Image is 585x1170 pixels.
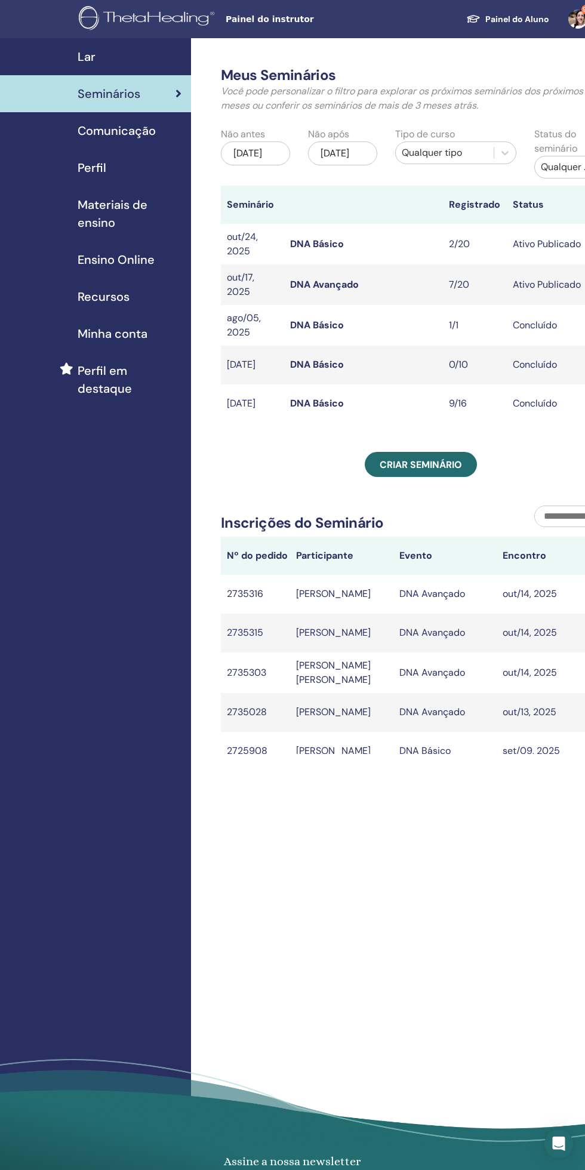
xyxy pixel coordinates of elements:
[221,224,284,264] td: out/24, 2025
[221,305,284,346] td: ago/05, 2025
[290,575,393,614] td: [PERSON_NAME]
[308,141,377,165] div: [DATE]
[466,14,481,24] img: graduation-cap-white.svg
[443,264,506,305] td: 7/20
[290,358,344,371] a: DNA Básico
[308,127,349,141] label: Não após
[78,48,96,66] span: Lar
[544,1129,573,1158] div: Open Intercom Messenger
[221,515,383,532] h2: Inscrições do Seminário
[155,1154,430,1168] h4: Assine a nossa newsletter
[78,288,130,306] span: Recursos
[443,384,506,423] td: 9/16
[221,346,284,384] td: [DATE]
[221,537,290,575] th: Nº do pedido
[221,693,290,732] td: 2735028
[78,325,147,343] span: Minha conta
[443,186,506,224] th: Registrado
[290,732,393,771] td: [PERSON_NAME]
[290,278,359,291] a: DNA Avançado
[395,127,455,141] label: Tipo de curso
[393,537,497,575] th: Evento
[221,127,265,141] label: Não antes
[393,652,497,693] td: DNA Avançado
[290,537,393,575] th: Participante
[78,251,155,269] span: Ensino Online
[393,732,497,771] td: DNA Básico
[380,458,462,471] span: Criar seminário
[457,8,559,30] a: Painel do Aluno
[290,652,393,693] td: [PERSON_NAME] [PERSON_NAME]
[78,196,181,232] span: Materiais de ensino
[443,224,506,264] td: 2/20
[221,614,290,652] td: 2735315
[290,397,344,410] a: DNA Básico
[393,693,497,732] td: DNA Avançado
[365,452,477,477] a: Criar seminário
[78,362,181,398] span: Perfil em destaque
[221,264,284,305] td: out/17, 2025
[221,652,290,693] td: 2735303
[221,186,284,224] th: Seminário
[226,13,405,26] span: Painel do instrutor
[393,575,497,614] td: DNA Avançado
[221,732,290,771] td: 2725908
[290,614,393,652] td: [PERSON_NAME]
[221,384,284,423] td: [DATE]
[221,141,290,165] div: [DATE]
[402,146,488,160] div: Qualquer tipo
[290,238,344,250] a: DNA Básico
[78,85,140,103] span: Seminários
[78,159,106,177] span: Perfil
[290,319,344,331] a: DNA Básico
[79,6,218,33] img: logo.png
[443,346,506,384] td: 0/10
[78,122,156,140] span: Comunicação
[221,575,290,614] td: 2735316
[290,693,393,732] td: [PERSON_NAME]
[443,305,506,346] td: 1/1
[393,614,497,652] td: DNA Avançado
